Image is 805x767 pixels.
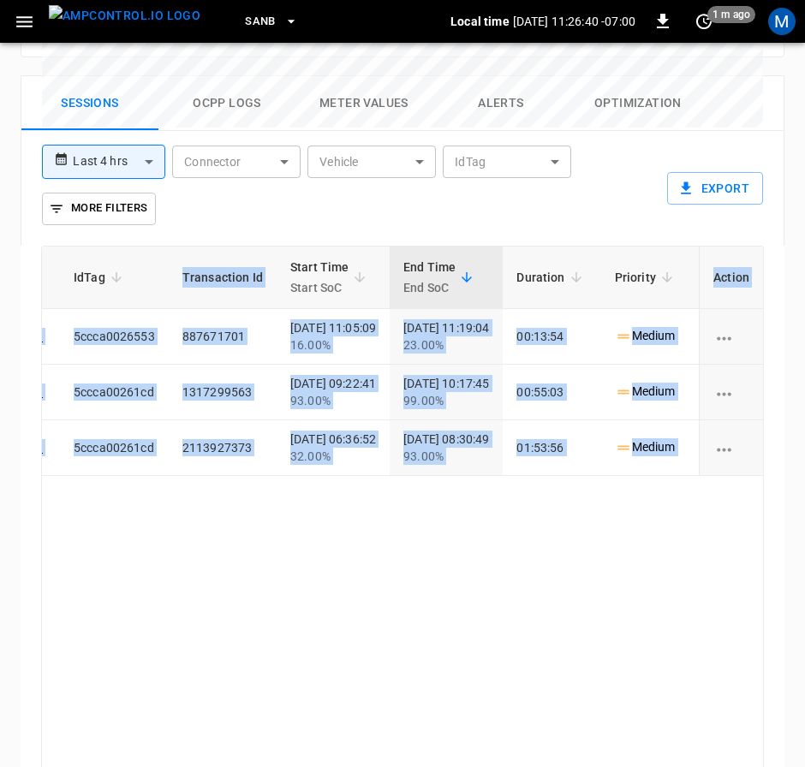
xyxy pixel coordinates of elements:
[21,76,158,131] button: Sessions
[615,438,676,456] p: Medium
[569,76,707,131] button: Optimization
[169,247,277,309] th: Transaction Id
[713,328,749,345] div: charging session options
[290,277,349,298] p: Start SoC
[169,420,277,476] td: 2113927373
[60,420,169,476] td: 5ccca00261cd
[158,76,295,131] button: Ocpp logs
[245,12,276,32] span: SanB
[432,76,569,131] button: Alerts
[516,267,587,288] span: Duration
[42,193,156,225] button: More Filters
[667,172,763,205] button: Export
[403,257,456,298] div: End Time
[707,6,755,23] span: 1 m ago
[699,247,763,309] th: Action
[49,5,200,27] img: ampcontrol.io logo
[403,277,456,298] p: End SoC
[690,8,718,35] button: set refresh interval
[290,257,372,298] span: Start TimeStart SoC
[513,13,635,30] p: [DATE] 11:26:40 -07:00
[290,448,376,465] div: 32.00%
[295,76,432,131] button: Meter Values
[73,146,165,178] div: Last 4 hrs
[403,431,489,465] div: [DATE] 08:30:49
[403,257,478,298] span: End TimeEnd SoC
[503,420,600,476] td: 01:53:56
[450,13,510,30] p: Local time
[713,439,749,456] div: charging session options
[403,448,489,465] div: 93.00%
[238,5,305,39] button: SanB
[74,267,128,288] span: IdTag
[290,257,349,298] div: Start Time
[768,8,796,35] div: profile-icon
[692,420,784,476] td: 393.83 kWh
[615,267,678,288] span: Priority
[713,383,749,401] div: charging session options
[290,431,376,465] div: [DATE] 06:36:52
